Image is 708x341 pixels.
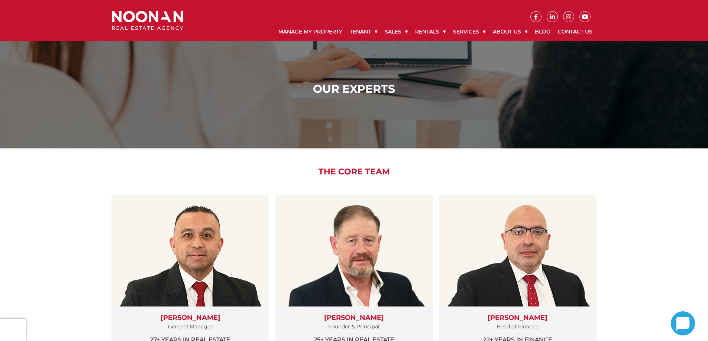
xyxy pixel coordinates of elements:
[554,22,596,41] a: Contact Us
[346,22,381,41] a: Tenant
[114,82,594,96] h1: Our Experts
[446,322,589,331] p: Head of Finance
[119,314,262,322] h3: [PERSON_NAME]
[381,22,411,41] a: Sales
[275,22,346,41] a: Manage My Property
[106,167,602,177] h2: The Core Team
[489,22,531,41] a: About Us
[411,22,449,41] a: Rentals
[446,314,589,322] h3: [PERSON_NAME]
[282,314,425,322] h3: [PERSON_NAME]
[449,22,489,41] a: Services
[119,322,262,331] p: General Manager
[531,22,554,41] a: Blog
[282,322,425,331] p: Founder & Principal
[112,11,183,30] img: Noonan Real Estate Agency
